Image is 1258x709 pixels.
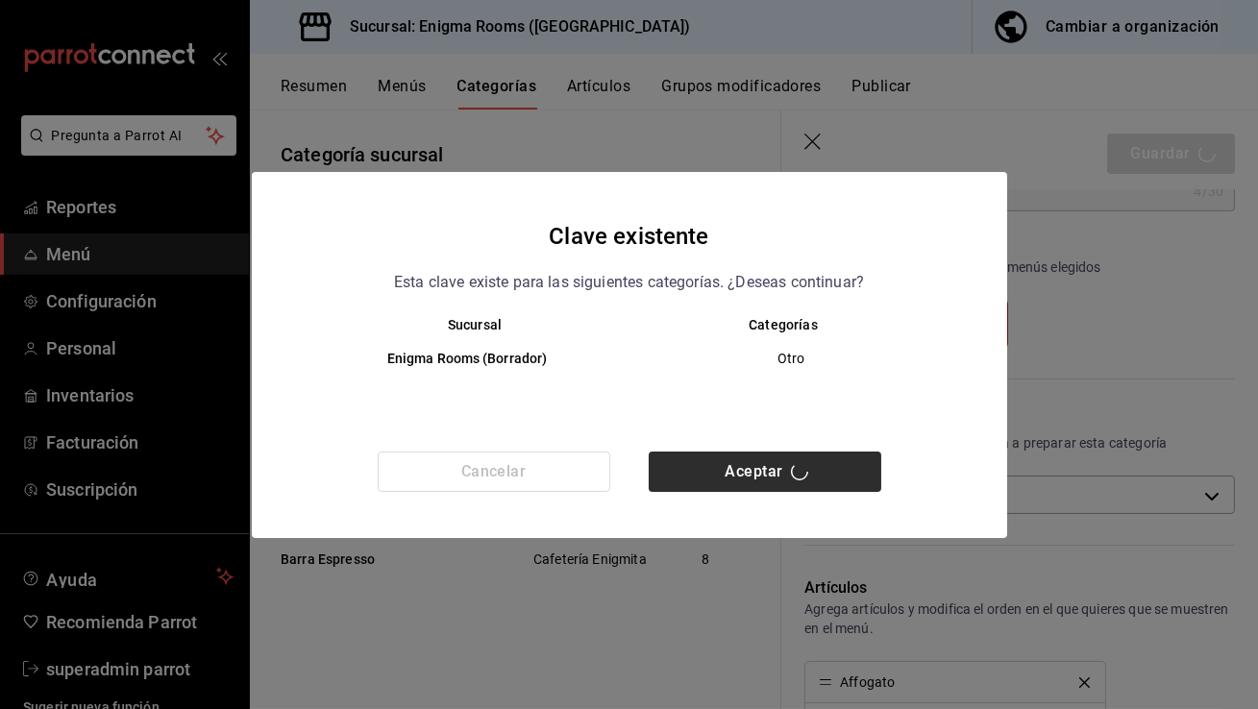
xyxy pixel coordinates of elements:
[290,317,629,332] th: Sucursal
[321,349,614,370] h6: Enigma Rooms (Borrador)
[549,218,708,255] h4: Clave existente
[394,270,864,295] p: Esta clave existe para las siguientes categorías. ¿Deseas continuar?
[629,317,969,332] th: Categorías
[646,349,937,368] span: Otro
